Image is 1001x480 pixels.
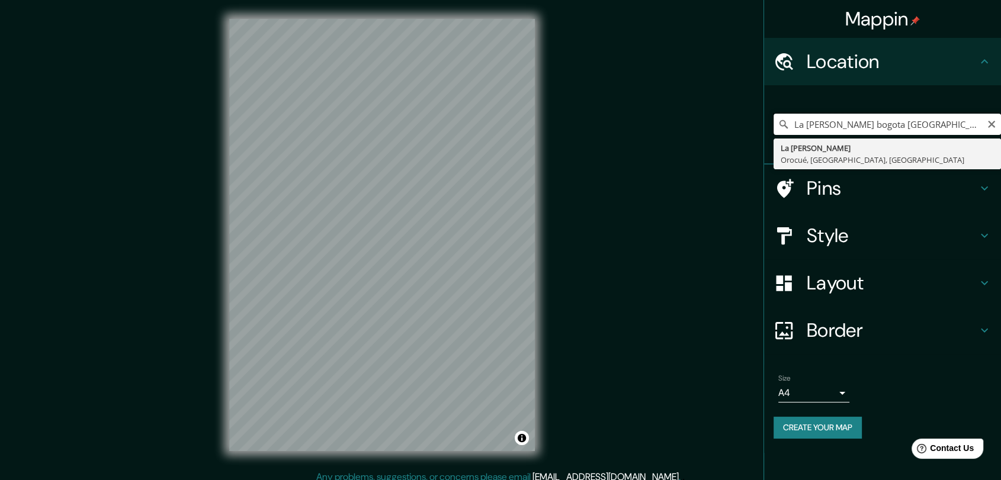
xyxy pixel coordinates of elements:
[778,384,849,402] div: A4
[774,114,1001,135] input: Pick your city or area
[807,176,977,200] h4: Pins
[764,38,1001,85] div: Location
[987,118,996,129] button: Clear
[807,271,977,295] h4: Layout
[764,165,1001,212] div: Pins
[764,307,1001,354] div: Border
[807,318,977,342] h4: Border
[896,434,988,467] iframe: Help widget launcher
[807,224,977,247] h4: Style
[845,7,920,31] h4: Mappin
[910,16,920,25] img: pin-icon.png
[781,142,994,154] div: La [PERSON_NAME]
[774,417,862,439] button: Create your map
[781,154,994,166] div: Orocué, [GEOGRAPHIC_DATA], [GEOGRAPHIC_DATA]
[515,431,529,445] button: Toggle attribution
[229,19,535,451] canvas: Map
[764,259,1001,307] div: Layout
[807,50,977,73] h4: Location
[764,212,1001,259] div: Style
[778,373,791,384] label: Size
